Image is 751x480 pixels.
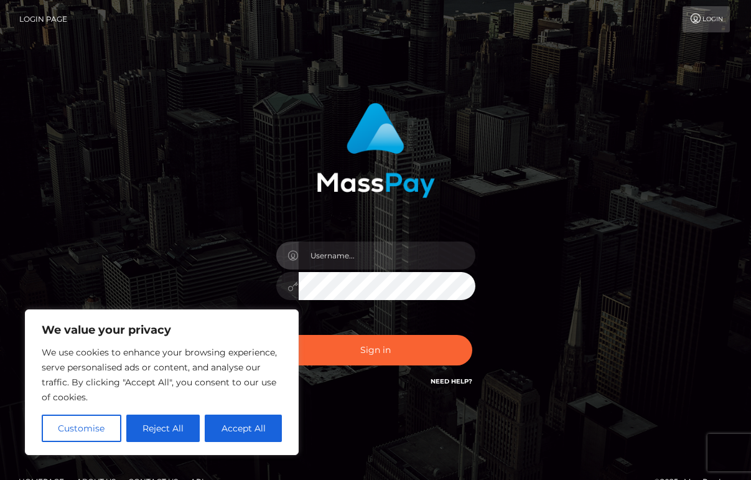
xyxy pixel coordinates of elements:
[279,335,472,365] button: Sign in
[299,242,475,270] input: Username...
[42,415,121,442] button: Customise
[42,322,282,337] p: We value your privacy
[19,6,67,32] a: Login Page
[683,6,730,32] a: Login
[205,415,282,442] button: Accept All
[317,103,435,198] img: MassPay Login
[25,309,299,455] div: We value your privacy
[431,377,472,385] a: Need Help?
[42,345,282,405] p: We use cookies to enhance your browsing experience, serve personalised ads or content, and analys...
[126,415,200,442] button: Reject All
